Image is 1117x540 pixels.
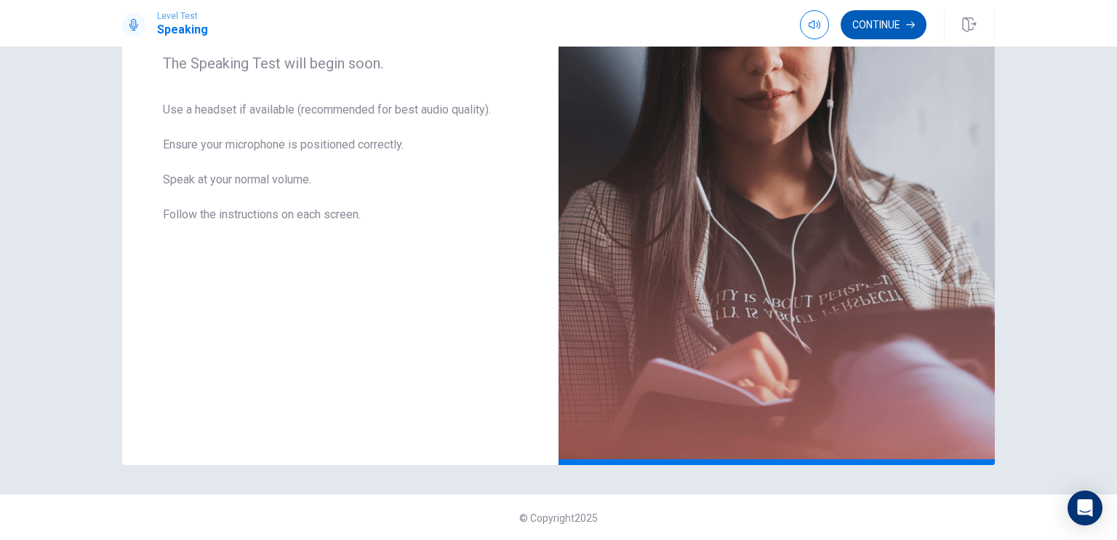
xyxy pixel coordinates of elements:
[841,10,926,39] button: Continue
[163,101,518,241] span: Use a headset if available (recommended for best audio quality). Ensure your microphone is positi...
[519,512,598,524] span: © Copyright 2025
[163,55,518,72] span: The Speaking Test will begin soon.
[1068,491,1102,525] div: Open Intercom Messenger
[157,11,208,21] span: Level Test
[157,21,208,39] h1: Speaking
